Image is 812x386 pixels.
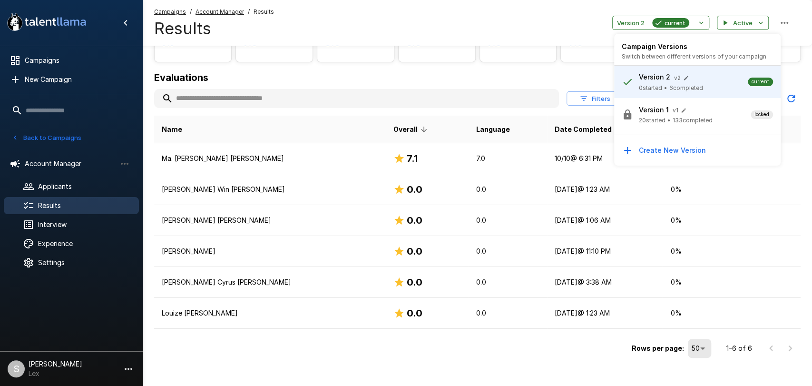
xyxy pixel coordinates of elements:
[622,53,766,60] span: Switch between different versions of your campaign
[639,83,662,93] span: 0 started
[669,83,703,93] span: 6 completed
[667,116,671,125] span: •
[639,72,670,82] p: Version 2
[664,83,667,93] span: •
[639,146,706,155] p: Create New Version
[673,116,713,125] span: 133 completed
[751,111,773,119] span: locked
[622,41,773,52] h6: Campaign Versions
[639,116,665,125] span: 20 started
[674,74,681,81] span: v 2
[673,107,678,114] span: v 1
[748,78,773,86] span: current
[639,105,669,115] p: Version 1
